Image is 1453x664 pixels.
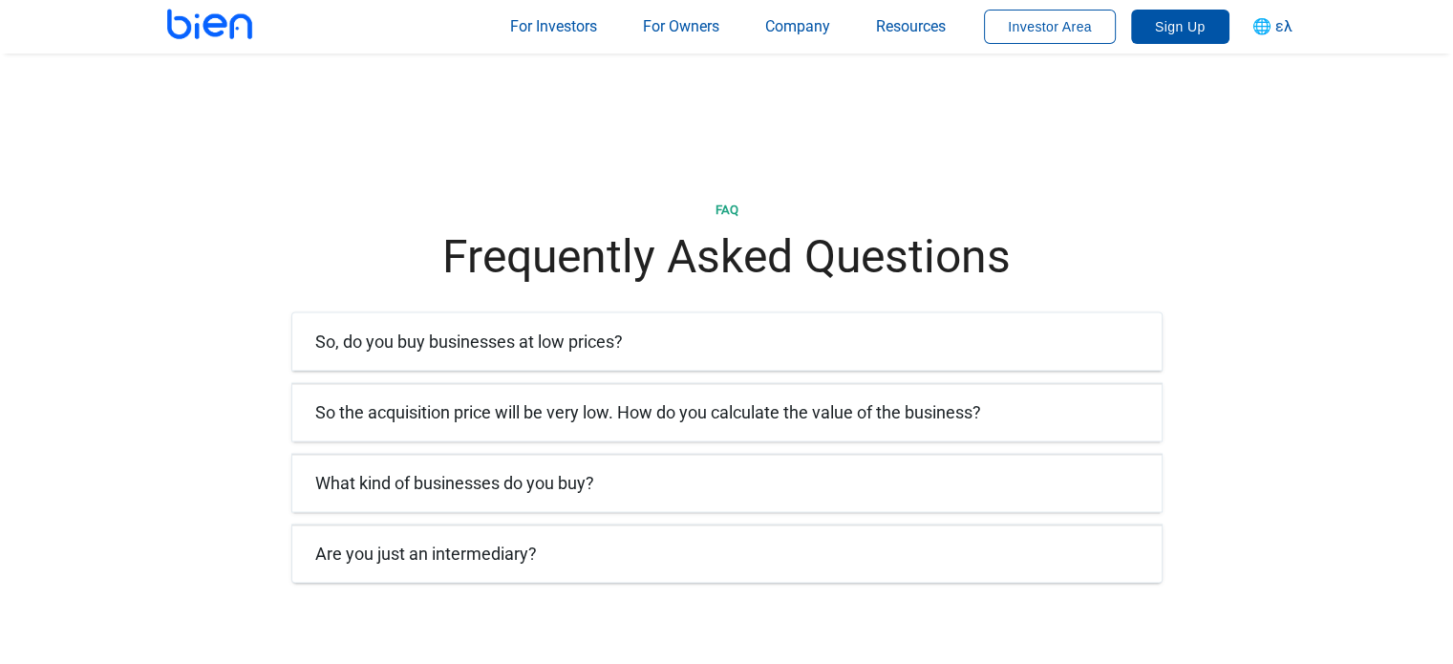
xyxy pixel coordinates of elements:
[643,17,719,35] span: For Owners
[765,17,830,35] span: Company
[292,454,1162,511] button: What kind of businesses do you buy?
[315,401,981,421] font: So the acquisition price will be very low. How do you calculate the value of the business?
[1131,17,1229,35] a: Sign Up
[716,203,738,217] font: FAQ
[315,543,537,563] font: Are you just an intermediary?
[442,229,1011,284] font: Frequently Asked Questions
[1008,19,1092,34] span: Investor Area
[1155,19,1206,34] span: Sign Up
[1131,10,1229,44] button: Sign Up
[984,17,1116,35] a: Investor Area
[315,472,594,492] font: What kind of businesses do you buy?
[292,383,1162,440] button: So the acquisition price will be very low. How do you calculate the value of the business?
[1252,17,1293,35] span: 🌐 ελ
[292,312,1162,370] button: So, do you buy businesses at low prices?
[510,17,597,35] span: For Investors
[292,525,1162,582] button: Are you just an intermediary?
[984,10,1116,44] button: Investor Area
[876,17,946,35] span: Resources
[315,331,623,351] font: So, do you buy businesses at low prices?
